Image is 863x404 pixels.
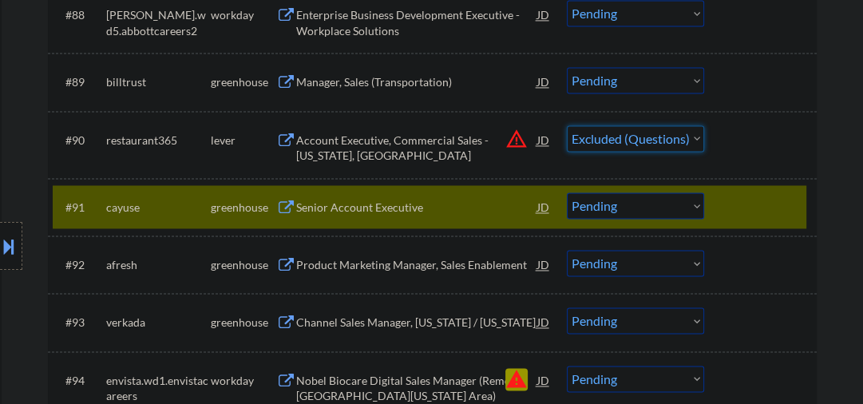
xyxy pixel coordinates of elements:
[296,7,537,38] div: Enterprise Business Development Executive - Workplace Solutions
[296,200,537,216] div: Senior Account Executive
[536,125,552,154] div: JD
[536,366,552,394] div: JD
[65,7,93,23] div: #88
[505,368,528,390] button: warning
[106,7,211,38] div: [PERSON_NAME].wd5.abbottcareers2
[536,307,552,336] div: JD
[536,192,552,221] div: JD
[296,74,537,90] div: Manager, Sales (Transportation)
[106,74,211,90] div: billtrust
[296,315,537,331] div: Channel Sales Manager, [US_STATE] / [US_STATE]
[211,7,276,23] div: workday
[536,250,552,279] div: JD
[296,133,537,164] div: Account Executive, Commercial Sales - [US_STATE], [GEOGRAPHIC_DATA]
[65,74,93,90] div: #89
[536,67,552,96] div: JD
[211,74,276,90] div: greenhouse
[296,373,537,404] div: Nobel Biocare Digital Sales Manager (Remote-[GEOGRAPHIC_DATA][US_STATE] Area)
[505,128,528,150] button: warning_amber
[296,257,537,273] div: Product Marketing Manager, Sales Enablement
